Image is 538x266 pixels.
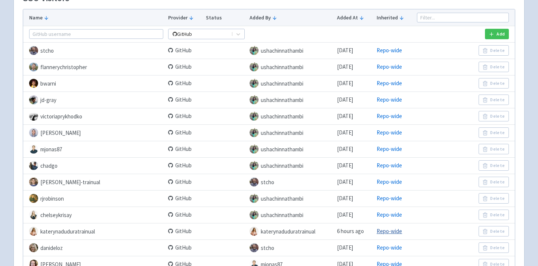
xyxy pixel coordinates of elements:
a: Repo-wide [377,178,402,185]
a: Repo-wide [377,47,402,54]
button: Delete [479,226,509,236]
button: Add [485,29,509,39]
td: ushachinnathambi [247,42,334,59]
a: Repo-wide [377,195,402,202]
td: GitHub [166,174,203,190]
a: Repo-wide [377,112,402,120]
td: [PERSON_NAME] [23,124,166,141]
td: ushachinnathambi [247,59,334,75]
td: danideloz [23,239,166,256]
td: ushachinnathambi [247,75,334,92]
button: Delete [479,45,509,56]
time: [DATE] [337,80,353,87]
button: Delete [479,242,509,253]
button: Delete [479,193,509,204]
button: Delete [479,177,509,187]
button: Delete [479,160,509,171]
a: Repo-wide [377,244,402,251]
td: GitHub [166,108,203,124]
button: Delete [479,111,509,121]
td: ushachinnathambi [247,124,334,141]
td: GitHub [166,42,203,59]
td: katerynaduduratrainual [247,223,334,239]
td: ushachinnathambi [247,141,334,157]
td: flannerychristopher [23,59,166,75]
td: chelseykrisay [23,207,166,223]
button: Name [29,14,163,22]
button: Provider [168,14,201,22]
time: [DATE] [337,178,353,185]
button: Delete [479,78,509,89]
td: GitHub [166,75,203,92]
a: Repo-wide [377,63,402,70]
a: Repo-wide [377,211,402,218]
time: [DATE] [337,211,353,218]
time: [DATE] [337,244,353,251]
td: mjonas87 [23,141,166,157]
td: stcho [247,239,334,256]
td: GitHub [166,223,203,239]
td: GitHub [166,124,203,141]
time: [DATE] [337,129,353,136]
td: katerynaduduratrainual [23,223,166,239]
td: ushachinnathambi [247,207,334,223]
a: Repo-wide [377,228,402,235]
time: [DATE] [337,162,353,169]
td: ushachinnathambi [247,92,334,108]
a: Repo-wide [377,96,402,103]
button: Delete [479,62,509,72]
button: Delete [479,127,509,138]
td: GitHub [166,157,203,174]
td: bwarni [23,75,166,92]
a: Repo-wide [377,162,402,169]
td: ushachinnathambi [247,108,334,124]
input: GitHub username [29,29,163,39]
time: 6 hours ago [337,228,364,235]
a: Repo-wide [377,145,402,152]
time: [DATE] [337,63,353,70]
time: [DATE] [337,145,353,152]
th: Status [204,9,247,26]
button: Added At [337,14,372,22]
time: [DATE] [337,112,353,120]
td: GitHub [166,141,203,157]
td: ushachinnathambi [247,157,334,174]
td: GitHub [166,239,203,256]
button: Delete [479,210,509,220]
td: victoriaprykhodko [23,108,166,124]
time: [DATE] [337,195,353,202]
td: stcho [23,42,166,59]
td: GitHub [166,207,203,223]
td: stcho [247,174,334,190]
td: jd-gray [23,92,166,108]
td: GitHub [166,59,203,75]
time: [DATE] [337,96,353,103]
td: rjrobinson [23,190,166,207]
button: Added By [250,14,332,22]
time: [DATE] [337,47,353,54]
button: Delete [479,144,509,154]
input: Filter... [417,13,509,22]
td: GitHub [166,190,203,207]
button: Inherited [377,14,412,22]
a: Repo-wide [377,80,402,87]
td: [PERSON_NAME]-trainual [23,174,166,190]
td: chadgo [23,157,166,174]
button: Delete [479,95,509,105]
a: Repo-wide [377,129,402,136]
td: ushachinnathambi [247,190,334,207]
td: GitHub [166,92,203,108]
